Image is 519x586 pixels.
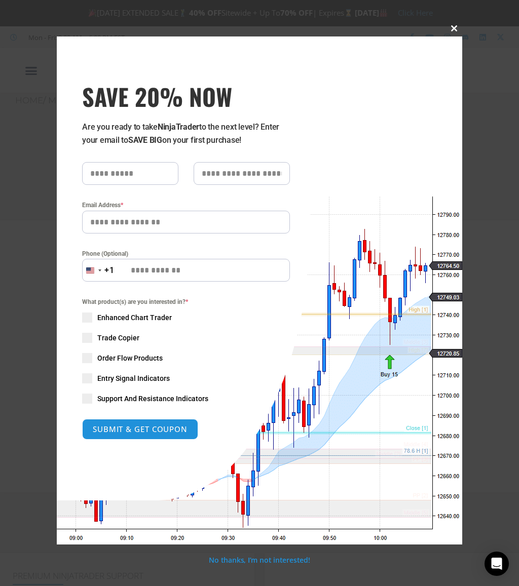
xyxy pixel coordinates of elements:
[82,353,290,363] label: Order Flow Products
[82,297,290,307] span: What product(s) are you interested in?
[485,552,509,576] div: Open Intercom Messenger
[82,121,290,147] p: Are you ready to take to the next level? Enter your email to on your first purchase!
[97,333,139,343] span: Trade Copier
[128,135,162,145] strong: SAVE BIG
[82,200,290,210] label: Email Address
[158,122,199,132] strong: NinjaTrader
[82,82,290,110] span: SAVE 20% NOW
[97,353,163,363] span: Order Flow Products
[82,249,290,259] label: Phone (Optional)
[82,373,290,383] label: Entry Signal Indicators
[82,394,290,404] label: Support And Resistance Indicators
[82,259,115,282] button: Selected country
[97,394,208,404] span: Support And Resistance Indicators
[104,264,115,277] div: +1
[82,419,198,440] button: SUBMIT & GET COUPON
[97,312,172,323] span: Enhanced Chart Trader
[82,333,290,343] label: Trade Copier
[209,555,310,565] a: No thanks, I’m not interested!
[82,312,290,323] label: Enhanced Chart Trader
[97,373,170,383] span: Entry Signal Indicators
